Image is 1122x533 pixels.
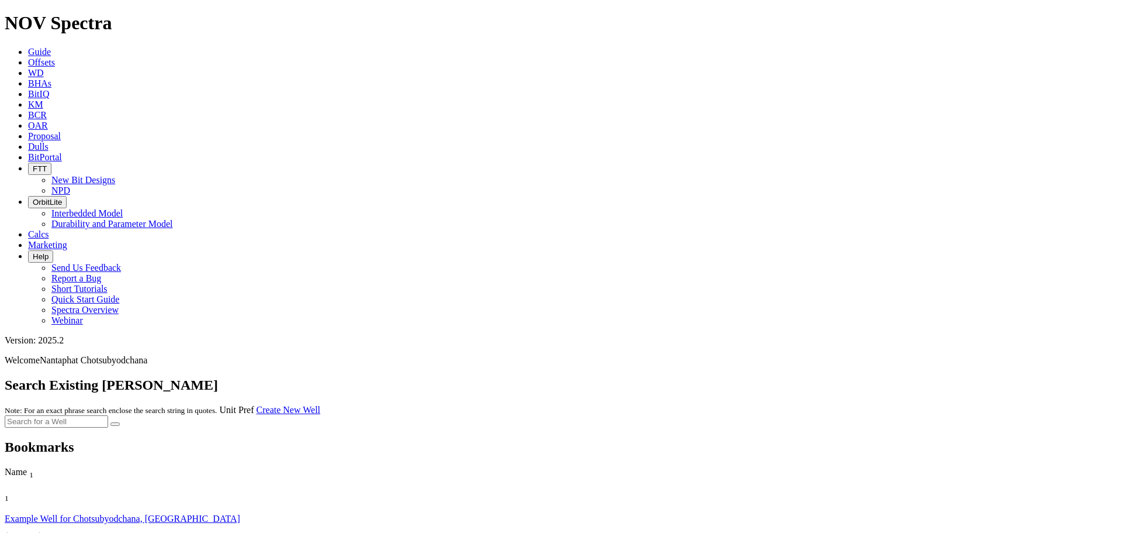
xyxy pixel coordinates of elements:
a: Interbedded Model [51,208,123,218]
a: Report a Bug [51,273,101,283]
span: Name [5,467,27,477]
a: Durability and Parameter Model [51,219,173,229]
div: Column Menu [5,480,1039,490]
a: Create New Well [257,405,320,415]
a: BHAs [28,78,51,88]
span: Sort None [5,490,9,500]
div: Version: 2025.2 [5,335,1117,346]
div: Sort None [5,467,1039,490]
a: Unit Pref [219,405,254,415]
h1: NOV Spectra [5,12,1117,34]
div: Sort None [5,490,63,503]
a: Dulls [28,142,49,152]
div: Sort None [5,490,63,514]
a: BitPortal [28,152,62,162]
sub: 1 [5,494,9,503]
div: Column Menu [5,503,63,514]
small: Note: For an exact phrase search enclose the search string in quotes. [5,406,217,415]
a: Marketing [28,240,67,250]
a: New Bit Designs [51,175,115,185]
a: Send Us Feedback [51,263,121,273]
button: FTT [28,163,51,175]
button: OrbitLite [28,196,67,208]
span: Sort None [29,467,33,477]
h2: Bookmarks [5,439,1117,455]
span: Nantaphat Chotsubyodchana [40,355,147,365]
input: Search for a Well [5,415,108,428]
button: Help [28,250,53,263]
h2: Search Existing [PERSON_NAME] [5,377,1117,393]
a: Spectra Overview [51,305,119,315]
a: Proposal [28,131,61,141]
a: Example Well for Chotsubyodchana, [GEOGRAPHIC_DATA] [5,514,240,524]
span: Help [33,252,49,261]
a: Short Tutorials [51,284,108,294]
a: BitIQ [28,89,49,99]
a: OAR [28,121,48,130]
a: WD [28,68,44,78]
span: FTT [33,164,47,173]
a: Calcs [28,229,49,239]
span: OrbitLite [33,198,62,207]
div: Name Sort None [5,467,1039,480]
a: BCR [28,110,47,120]
sub: 1 [29,470,33,479]
p: Welcome [5,355,1117,366]
a: NPD [51,185,70,195]
a: Webinar [51,315,83,325]
a: KM [28,99,43,109]
a: Quick Start Guide [51,294,119,304]
a: Guide [28,47,51,57]
a: Offsets [28,57,55,67]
